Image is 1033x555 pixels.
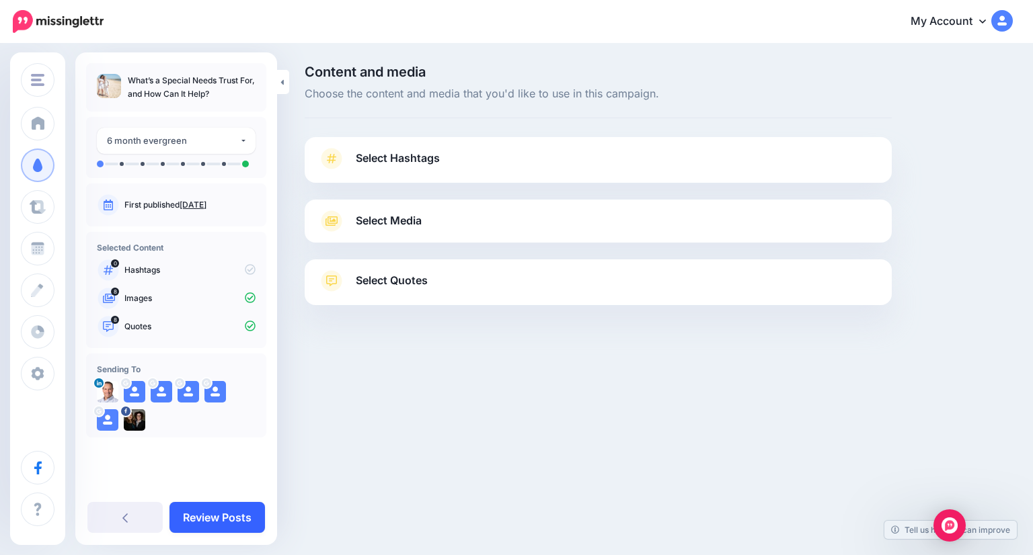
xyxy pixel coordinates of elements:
[124,264,256,276] p: Hashtags
[884,521,1017,539] a: Tell us how we can improve
[318,210,878,232] a: Select Media
[356,212,422,230] span: Select Media
[305,85,892,103] span: Choose the content and media that you'd like to use in this campaign.
[124,409,145,431] img: 314356573_490323109780866_7339549813662488625_n-bsa151520.jpg
[318,270,878,305] a: Select Quotes
[107,133,239,148] div: 6 month evergreen
[204,381,226,402] img: user_default_image.png
[124,199,256,211] p: First published
[97,409,118,431] img: user_default_image.png
[151,381,172,402] img: user_default_image.png
[97,243,256,253] h4: Selected Content
[124,321,256,333] p: Quotes
[97,128,256,154] button: 6 month evergreen
[97,74,121,98] img: bb29fb4868fda25b0ff7aba87ab1ccde_thumb.jpg
[97,364,256,374] h4: Sending To
[97,381,118,402] img: 1724810101316-62058.png
[897,5,1013,38] a: My Account
[128,74,256,101] p: What’s a Special Needs Trust For, and How Can It Help?
[318,148,878,183] a: Select Hashtags
[305,65,892,79] span: Content and media
[111,316,119,324] span: 8
[356,149,440,167] span: Select Hashtags
[178,381,199,402] img: user_default_image.png
[31,74,44,86] img: menu.png
[124,292,256,304] p: Images
[356,271,428,290] span: Select Quotes
[111,288,119,296] span: 8
[124,381,145,402] img: user_default_image.png
[13,10,104,33] img: Missinglettr
[933,509,966,542] div: Open Intercom Messenger
[180,200,206,210] a: [DATE]
[111,259,119,267] span: 0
